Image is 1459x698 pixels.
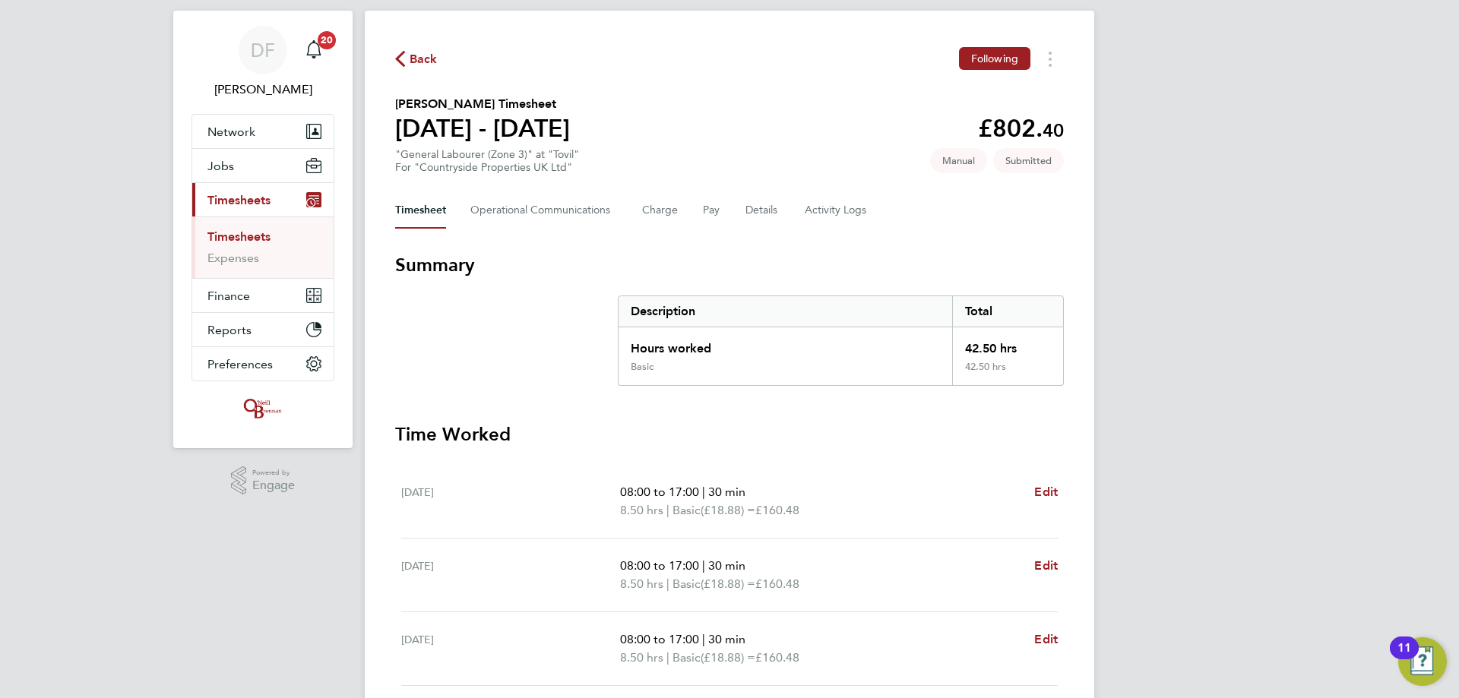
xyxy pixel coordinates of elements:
[318,31,336,49] span: 20
[755,576,799,591] span: £160.48
[401,557,620,593] div: [DATE]
[619,327,952,361] div: Hours worked
[207,159,234,173] span: Jobs
[708,632,745,646] span: 30 min
[952,296,1063,327] div: Total
[207,229,271,244] a: Timesheets
[673,575,701,593] span: Basic
[620,485,699,499] span: 08:00 to 17:00
[1397,648,1411,668] div: 11
[666,650,669,665] span: |
[192,347,334,381] button: Preferences
[410,50,438,68] span: Back
[755,503,799,517] span: £160.48
[401,630,620,667] div: [DATE]
[1034,630,1058,649] a: Edit
[299,26,329,74] a: 20
[971,52,1018,65] span: Following
[701,650,755,665] span: (£18.88) =
[192,149,334,182] button: Jobs
[745,192,780,229] button: Details
[673,501,701,520] span: Basic
[1034,558,1058,573] span: Edit
[620,650,663,665] span: 8.50 hrs
[619,296,952,327] div: Description
[702,558,705,573] span: |
[978,114,1064,143] app-decimal: £802.
[395,253,1064,277] h3: Summary
[395,161,579,174] div: For "Countryside Properties UK Ltd"
[618,295,1064,386] div: Summary
[401,483,620,520] div: [DATE]
[191,81,334,99] span: Dan Fry
[620,503,663,517] span: 8.50 hrs
[930,148,987,173] span: This timesheet was manually created.
[192,115,334,148] button: Network
[702,632,705,646] span: |
[1043,119,1064,141] span: 40
[191,396,334,421] a: Go to home page
[701,503,755,517] span: (£18.88) =
[620,558,699,573] span: 08:00 to 17:00
[620,632,699,646] span: 08:00 to 17:00
[395,422,1064,447] h3: Time Worked
[708,485,745,499] span: 30 min
[631,361,654,373] div: Basic
[666,576,669,591] span: |
[207,323,252,337] span: Reports
[1034,485,1058,499] span: Edit
[708,558,745,573] span: 30 min
[207,357,273,371] span: Preferences
[993,148,1064,173] span: This timesheet is Submitted.
[192,183,334,216] button: Timesheets
[703,192,721,229] button: Pay
[395,113,570,144] h1: [DATE] - [DATE]
[952,361,1063,385] div: 42.50 hrs
[207,289,250,303] span: Finance
[1034,632,1058,646] span: Edit
[701,576,755,591] span: (£18.88) =
[666,503,669,517] span: |
[207,125,255,139] span: Network
[192,313,334,346] button: Reports
[395,95,570,113] h2: [PERSON_NAME] Timesheet
[207,251,259,265] a: Expenses
[395,49,438,68] button: Back
[470,192,618,229] button: Operational Communications
[252,479,295,492] span: Engage
[192,216,334,278] div: Timesheets
[959,47,1030,70] button: Following
[395,192,446,229] button: Timesheet
[1398,637,1447,686] button: Open Resource Center, 11 new notifications
[251,40,275,60] span: DF
[231,466,296,495] a: Powered byEngage
[702,485,705,499] span: |
[173,11,353,448] nav: Main navigation
[252,466,295,479] span: Powered by
[642,192,679,229] button: Charge
[620,576,663,591] span: 8.50 hrs
[395,148,579,174] div: "General Labourer (Zone 3)" at "Tovil"
[755,650,799,665] span: £160.48
[805,192,869,229] button: Activity Logs
[1034,557,1058,575] a: Edit
[241,396,285,421] img: oneillandbrennan-logo-retina.png
[192,279,334,312] button: Finance
[673,649,701,667] span: Basic
[1036,47,1064,71] button: Timesheets Menu
[952,327,1063,361] div: 42.50 hrs
[1034,483,1058,501] a: Edit
[191,26,334,99] a: DF[PERSON_NAME]
[207,193,271,207] span: Timesheets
